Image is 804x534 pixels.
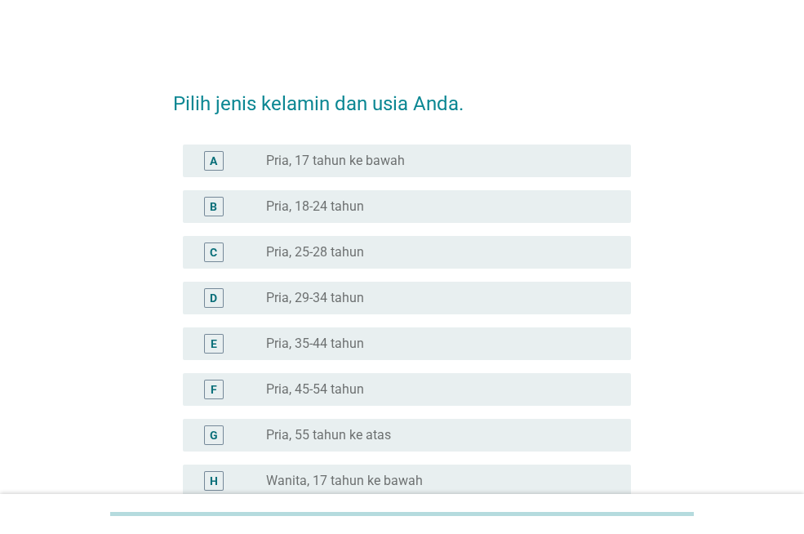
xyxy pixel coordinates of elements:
[210,243,217,260] div: C
[266,198,364,215] label: Pria, 18-24 tahun
[210,472,218,489] div: H
[173,73,631,118] h2: Pilih jenis kelamin dan usia Anda.
[266,381,364,398] label: Pria, 45-54 tahun
[266,153,405,169] label: Pria, 17 tahun ke bawah
[266,427,391,443] label: Pria, 55 tahun ke atas
[211,335,217,352] div: E
[266,290,364,306] label: Pria, 29-34 tahun
[210,289,217,306] div: D
[210,152,217,169] div: A
[210,426,218,443] div: G
[266,244,364,260] label: Pria, 25-28 tahun
[266,473,423,489] label: Wanita, 17 tahun ke bawah
[210,198,217,215] div: B
[211,380,217,398] div: F
[266,336,364,352] label: Pria, 35-44 tahun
